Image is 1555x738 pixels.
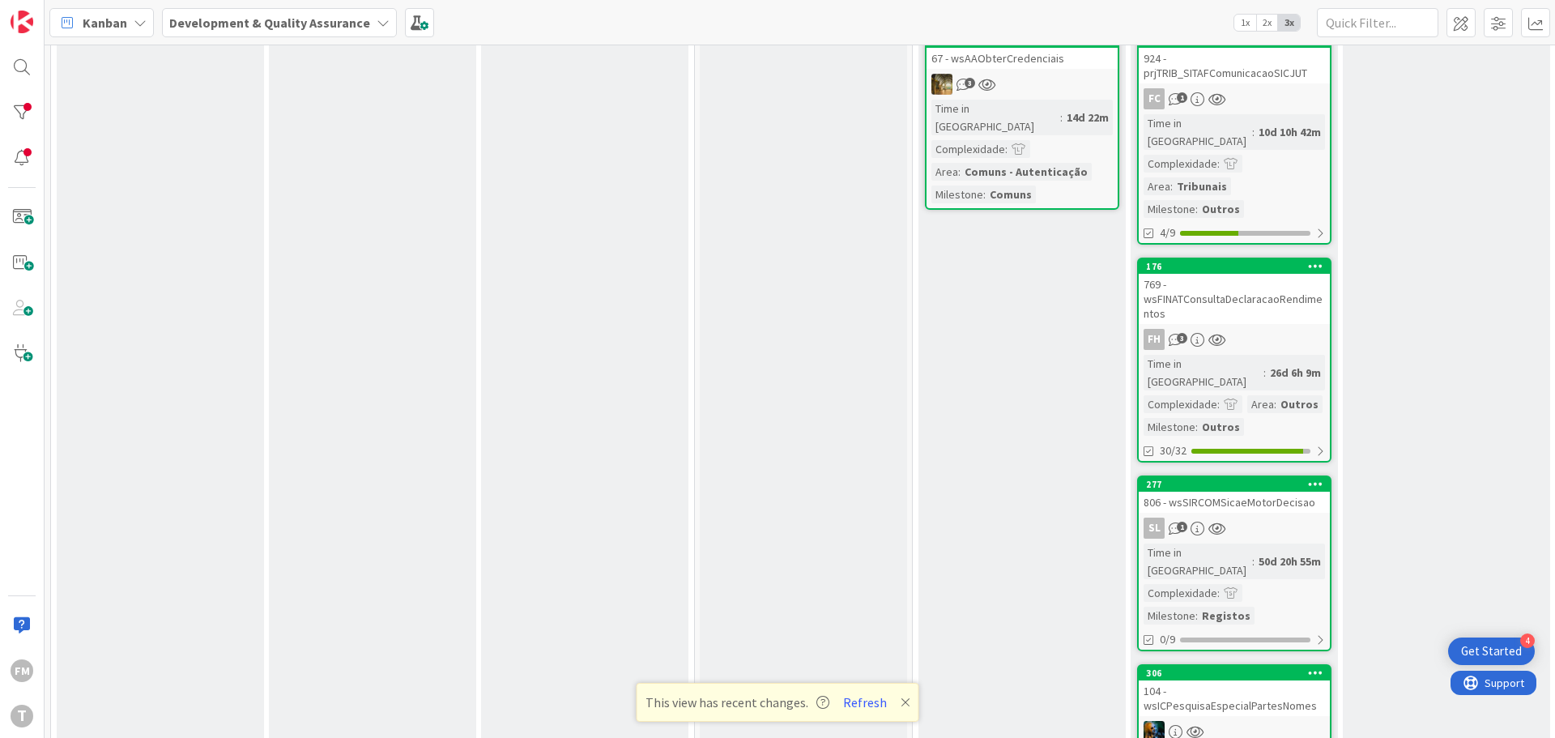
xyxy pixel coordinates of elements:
[961,163,1092,181] div: Comuns - Autenticação
[1170,177,1173,195] span: :
[931,140,1005,158] div: Complexidade
[1060,109,1063,126] span: :
[1144,200,1195,218] div: Milestone
[1520,633,1535,648] div: 4
[931,163,958,181] div: Area
[1139,492,1330,513] div: 806 - wsSIRCOMSicaeMotorDecisao
[1144,88,1165,109] div: FC
[1198,200,1244,218] div: Outros
[1217,155,1220,173] span: :
[1144,329,1165,350] div: FH
[1198,607,1255,625] div: Registos
[1177,333,1187,343] span: 3
[1144,607,1195,625] div: Milestone
[83,13,127,32] span: Kanban
[1234,15,1256,31] span: 1x
[1144,584,1217,602] div: Complexidade
[11,659,33,682] div: FM
[1139,259,1330,274] div: 176
[925,32,1119,210] a: 10567 - wsAAObterCredenciaisJCTime in [GEOGRAPHIC_DATA]:14d 22mComplexidade:Area:Comuns - Autenti...
[1177,92,1187,103] span: 1
[983,186,986,203] span: :
[1139,329,1330,350] div: FH
[1198,418,1244,436] div: Outros
[1139,274,1330,324] div: 769 - wsFINATConsultaDeclaracaoRendimentos
[645,693,829,712] span: This view has recent changes.
[1252,123,1255,141] span: :
[1255,552,1325,570] div: 50d 20h 55m
[1063,109,1113,126] div: 14d 22m
[927,74,1118,95] div: JC
[1461,643,1522,659] div: Get Started
[1146,479,1330,490] div: 277
[1217,584,1220,602] span: :
[169,15,370,31] b: Development & Quality Assurance
[1139,477,1330,492] div: 277
[1139,88,1330,109] div: FC
[1217,395,1220,413] span: :
[1144,544,1252,579] div: Time in [GEOGRAPHIC_DATA]
[1139,259,1330,324] div: 176769 - wsFINATConsultaDeclaracaoRendimentos
[1195,607,1198,625] span: :
[1139,666,1330,680] div: 306
[1144,518,1165,539] div: SL
[1252,552,1255,570] span: :
[965,78,975,88] span: 3
[1005,140,1008,158] span: :
[1139,33,1330,83] div: 353924 - prjTRIB_SITAFComunicacaoSICJUT
[986,186,1036,203] div: Comuns
[1173,177,1231,195] div: Tribunais
[11,705,33,727] div: T
[958,163,961,181] span: :
[1137,32,1331,245] a: 353924 - prjTRIB_SITAFComunicacaoSICJUTFCTime in [GEOGRAPHIC_DATA]:10d 10h 42mComplexidade:Area:T...
[1256,15,1278,31] span: 2x
[931,100,1060,135] div: Time in [GEOGRAPHIC_DATA]
[1274,395,1276,413] span: :
[1278,15,1300,31] span: 3x
[1160,224,1175,241] span: 4/9
[931,74,952,95] img: JC
[837,692,893,713] button: Refresh
[1146,668,1330,679] div: 306
[1195,200,1198,218] span: :
[1195,418,1198,436] span: :
[34,2,74,22] span: Support
[927,48,1118,69] div: 67 - wsAAObterCredenciais
[1263,364,1266,382] span: :
[1144,177,1170,195] div: Area
[1317,8,1438,37] input: Quick Filter...
[1266,364,1325,382] div: 26d 6h 9m
[1144,418,1195,436] div: Milestone
[1144,395,1217,413] div: Complexidade
[1144,355,1263,390] div: Time in [GEOGRAPHIC_DATA]
[1139,518,1330,539] div: SL
[1144,114,1252,150] div: Time in [GEOGRAPHIC_DATA]
[1137,476,1331,651] a: 277806 - wsSIRCOMSicaeMotorDecisaoSLTime in [GEOGRAPHIC_DATA]:50d 20h 55mComplexidade:Milestone:R...
[1139,680,1330,716] div: 104 - wsICPesquisaEspecialPartesNomes
[1139,666,1330,716] div: 306104 - wsICPesquisaEspecialPartesNomes
[1144,155,1217,173] div: Complexidade
[931,186,983,203] div: Milestone
[1139,48,1330,83] div: 924 - prjTRIB_SITAFComunicacaoSICJUT
[1247,395,1274,413] div: Area
[11,11,33,33] img: Visit kanbanzone.com
[1160,442,1186,459] span: 30/32
[1160,631,1175,648] span: 0/9
[1255,123,1325,141] div: 10d 10h 42m
[1448,638,1535,665] div: Open Get Started checklist, remaining modules: 4
[1137,258,1331,463] a: 176769 - wsFINATConsultaDeclaracaoRendimentosFHTime in [GEOGRAPHIC_DATA]:26d 6h 9mComplexidade:Ar...
[1177,522,1187,532] span: 1
[1139,477,1330,513] div: 277806 - wsSIRCOMSicaeMotorDecisao
[927,33,1118,69] div: 10567 - wsAAObterCredenciais
[1276,395,1323,413] div: Outros
[1146,261,1330,272] div: 176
